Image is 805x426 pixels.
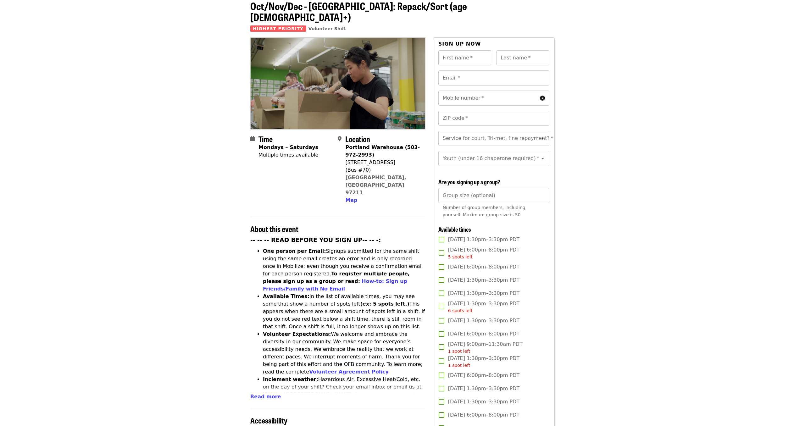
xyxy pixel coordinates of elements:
strong: Portland Warehouse (503-972-2993) [345,144,420,158]
strong: To register multiple people, please sign up as a group or read: [263,271,410,284]
span: Read more [250,394,281,400]
button: Open [538,154,547,163]
strong: (ex: 5 spots left.) [360,301,409,307]
span: Location [345,133,370,144]
span: [DATE] 1:30pm–3:30pm PDT [448,276,519,284]
span: [DATE] 1:30pm–3:30pm PDT [448,300,519,314]
input: First name [438,50,491,65]
strong: Mondays – Saturdays [258,144,318,150]
input: ZIP code [438,111,549,126]
span: [DATE] 6:00pm–8:00pm PDT [448,330,519,338]
span: [DATE] 1:30pm–3:30pm PDT [448,290,519,297]
i: circle-info icon [540,95,545,101]
span: Map [345,197,357,203]
span: [DATE] 1:30pm–3:30pm PDT [448,317,519,324]
button: Map [345,196,357,204]
strong: Volunteer Expectations: [263,331,331,337]
input: Email [438,70,549,86]
span: [DATE] 6:00pm–8:00pm PDT [448,246,519,260]
img: Oct/Nov/Dec - Portland: Repack/Sort (age 8+) organized by Oregon Food Bank [251,38,425,129]
input: Last name [496,50,549,65]
strong: Available Times: [263,293,309,299]
span: Accessibility [250,415,287,426]
strong: Inclement weather: [263,376,318,382]
span: [DATE] 6:00pm–8:00pm PDT [448,263,519,271]
span: [DATE] 1:30pm–3:30pm PDT [448,355,519,369]
i: map-marker-alt icon [338,136,341,142]
a: [GEOGRAPHIC_DATA], [GEOGRAPHIC_DATA] 97211 [345,174,406,196]
span: [DATE] 1:30pm–3:30pm PDT [448,236,519,243]
a: How-to: Sign up Friends/Family with No Email [263,278,407,292]
span: Are you signing up a group? [438,178,500,186]
span: About this event [250,223,298,234]
span: [DATE] 1:30pm–3:30pm PDT [448,398,519,406]
a: Volunteer Agreement Policy [309,369,389,375]
span: Sign up now [438,41,481,47]
li: In the list of available times, you may see some that show a number of spots left This appears wh... [263,293,425,330]
span: Available times [438,225,471,233]
input: Mobile number [438,91,537,106]
div: (Bus #70) [345,166,420,174]
span: [DATE] 9:00am–11:30am PDT [448,340,523,355]
li: Hazardous Air, Excessive Heat/Cold, etc. on the day of your shift? Check your email inbox or emai... [263,376,425,413]
button: Open [538,134,547,143]
span: Highest Priority [250,25,306,32]
span: [DATE] 1:30pm–3:30pm PDT [448,385,519,392]
div: Multiple times available [258,151,318,159]
li: We welcome and embrace the diversity in our community. We make space for everyone’s accessibility... [263,330,425,376]
div: [STREET_ADDRESS] [345,159,420,166]
span: Number of group members, including yourself. Maximum group size is 50 [443,205,525,217]
span: Time [258,133,273,144]
input: [object Object] [438,188,549,203]
span: [DATE] 6:00pm–8:00pm PDT [448,411,519,419]
span: [DATE] 6:00pm–8:00pm PDT [448,372,519,379]
a: Volunteer Shift [308,26,346,31]
strong: One person per Email: [263,248,326,254]
button: Read more [250,393,281,401]
span: 5 spots left [448,254,473,259]
span: 6 spots left [448,308,473,313]
span: 1 spot left [448,349,470,354]
strong: -- -- -- READ BEFORE YOU SIGN UP-- -- -: [250,237,381,243]
li: Signups submitted for the same shift using the same email creates an error and is only recorded o... [263,247,425,293]
span: 1 spot left [448,363,470,368]
i: calendar icon [250,136,255,142]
